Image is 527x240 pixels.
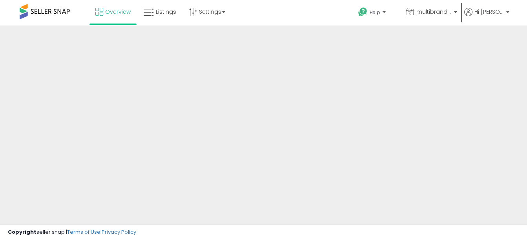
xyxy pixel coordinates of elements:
span: Hi [PERSON_NAME] [474,8,504,16]
div: seller snap | | [8,229,136,236]
strong: Copyright [8,228,36,236]
a: Help [352,1,399,25]
span: Overview [105,8,131,16]
a: Terms of Use [67,228,100,236]
a: Hi [PERSON_NAME] [464,8,509,25]
a: Privacy Policy [102,228,136,236]
i: Get Help [358,7,368,17]
span: Help [370,9,380,16]
span: multibrands305 [416,8,452,16]
span: Listings [156,8,176,16]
